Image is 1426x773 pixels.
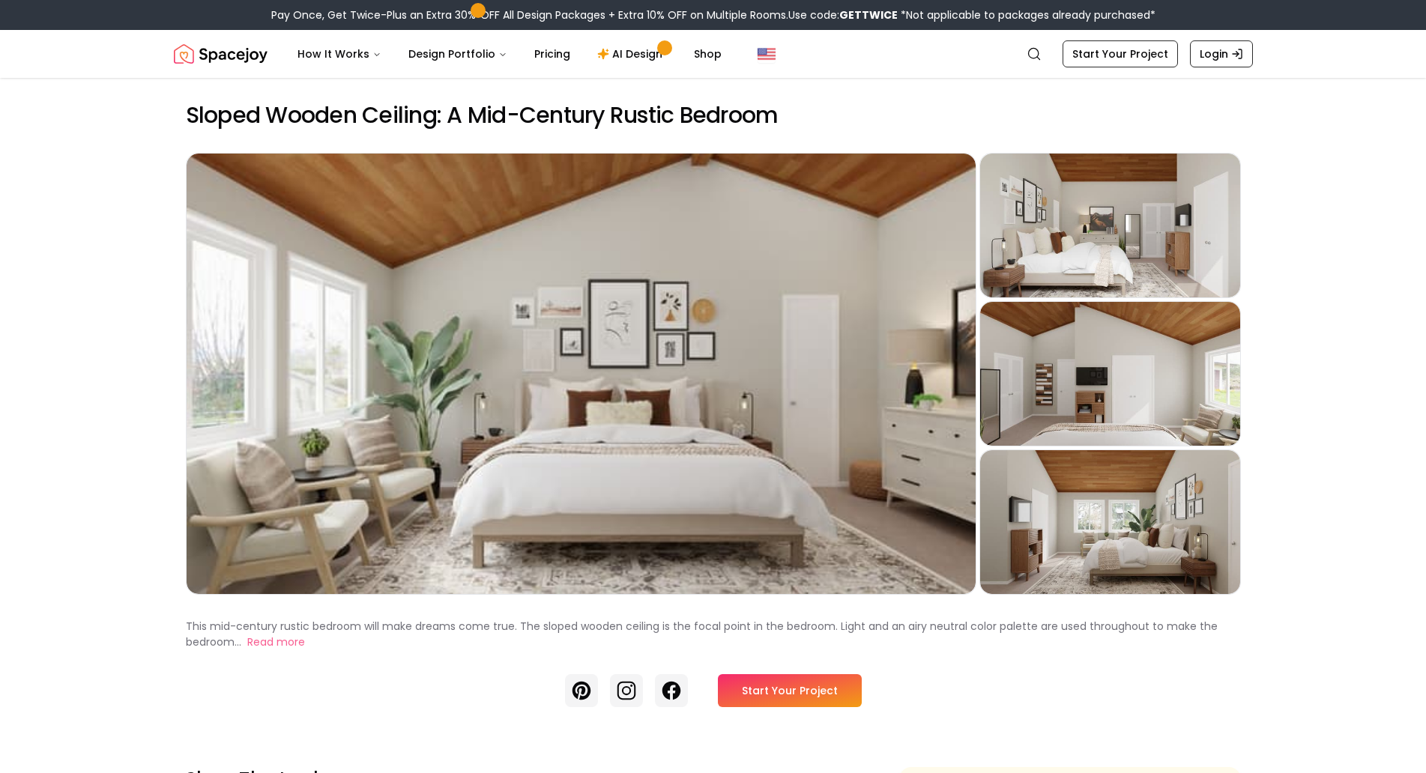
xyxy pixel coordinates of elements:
button: Design Portfolio [396,39,519,69]
p: This mid-century rustic bedroom will make dreams come true. The sloped wooden ceiling is the foca... [186,619,1218,649]
span: *Not applicable to packages already purchased* [898,7,1155,22]
a: Login [1190,40,1253,67]
b: GETTWICE [839,7,898,22]
button: How It Works [285,39,393,69]
h2: Sloped Wooden Ceiling: A Mid-Century Rustic Bedroom [186,102,1241,129]
a: Start Your Project [718,674,862,707]
div: Pay Once, Get Twice-Plus an Extra 30% OFF All Design Packages + Extra 10% OFF on Multiple Rooms. [271,7,1155,22]
a: Start Your Project [1063,40,1178,67]
nav: Main [285,39,734,69]
a: Shop [682,39,734,69]
img: Spacejoy Logo [174,39,268,69]
nav: Global [174,30,1253,78]
a: Spacejoy [174,39,268,69]
img: United States [758,45,776,63]
button: Read more [247,634,305,650]
a: AI Design [585,39,679,69]
a: Pricing [522,39,582,69]
span: Use code: [788,7,898,22]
